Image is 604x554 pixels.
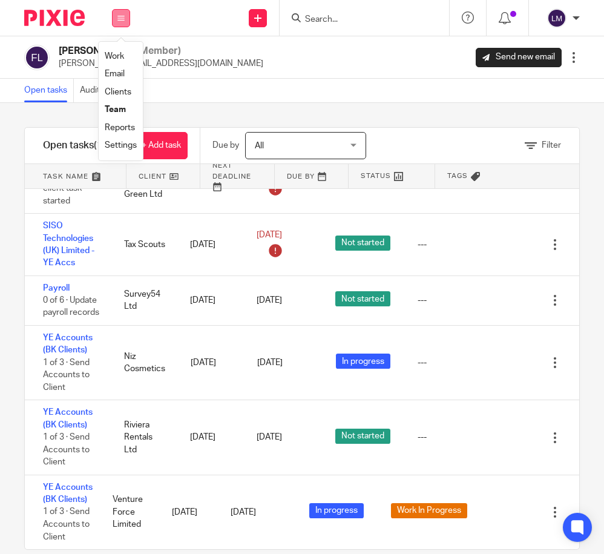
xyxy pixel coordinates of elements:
[257,296,282,305] span: [DATE]
[212,139,239,151] p: Due by
[43,139,111,152] h1: Open tasks
[335,236,390,251] span: Not started
[160,500,218,524] div: [DATE]
[135,132,188,159] a: + Add task
[43,408,93,429] a: YE Accounts (BK Clients)
[418,294,427,306] div: ---
[43,508,90,541] span: 1 of 3 · Send Accounts to Client
[94,140,111,150] span: (12)
[59,45,263,58] h2: [PERSON_NAME]
[43,172,94,205] span: 0 of 4 · Inform client task started
[304,15,413,25] input: Search
[178,288,245,312] div: [DATE]
[43,433,90,466] span: 1 of 3 · Send Accounts to Client
[361,171,391,181] span: Status
[43,222,94,267] a: SISO Technologies (UK) Limited - YE Accs
[112,232,179,257] div: Tax Scouts
[105,105,126,114] a: Team
[309,503,364,518] span: In progress
[43,483,93,504] a: YE Accounts (BK Clients)
[105,52,124,61] a: Work
[257,358,283,367] span: [DATE]
[80,79,123,102] a: Audit logs
[547,8,566,28] img: svg%3E
[231,508,256,516] span: [DATE]
[24,45,50,70] img: svg%3E
[447,171,468,181] span: Tags
[105,70,125,78] a: Email
[105,88,131,96] a: Clients
[335,429,390,444] span: Not started
[43,358,90,392] span: 1 of 3 · Send Accounts to Client
[257,231,282,239] span: [DATE]
[178,232,245,257] div: [DATE]
[43,284,70,292] a: Payroll
[255,142,264,150] span: All
[542,141,561,150] span: Filter
[418,239,427,251] div: ---
[178,425,245,449] div: [DATE]
[43,296,99,317] span: 0 of 6 · Update payroll records
[100,487,159,536] div: Venture Force Limited
[476,48,562,67] a: Send new email
[112,413,179,462] div: Riviera Rentals Ltd
[335,291,390,306] span: Not started
[391,503,467,518] span: Work In Progress
[179,351,245,375] div: [DATE]
[43,334,93,354] a: YE Accounts (BK Clients)
[59,58,263,70] p: [PERSON_NAME][EMAIL_ADDRESS][DOMAIN_NAME]
[418,431,427,443] div: ---
[336,354,390,369] span: In progress
[24,10,85,26] img: Pixie
[24,79,74,102] a: Open tasks
[418,357,427,369] div: ---
[105,124,135,132] a: Reports
[112,282,179,319] div: Survey54 Ltd
[112,345,179,381] div: Niz Cosmetics
[257,434,282,442] span: [DATE]
[105,141,137,150] a: Settings
[137,46,181,56] span: (Member)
